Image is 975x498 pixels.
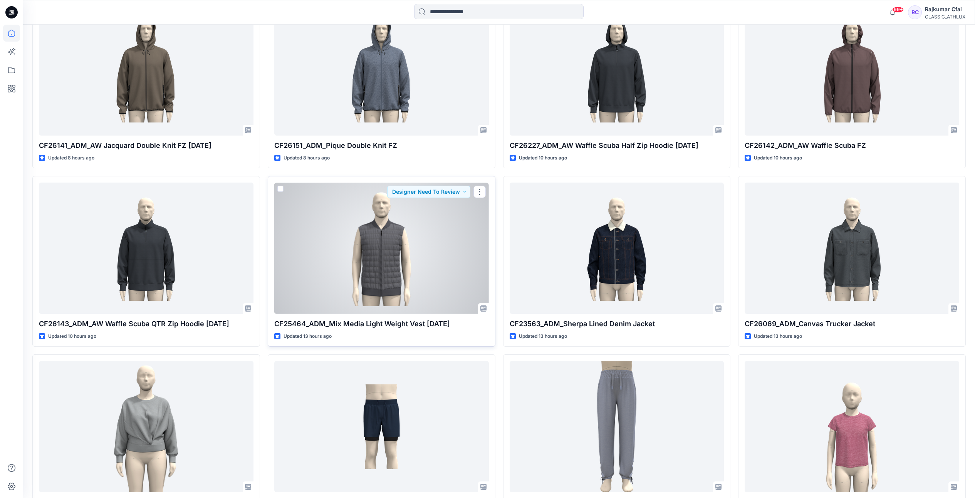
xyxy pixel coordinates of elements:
[510,361,724,492] a: MM26057_FAVORITE JOGGER
[925,14,965,20] div: CLASSIC_ATHLUX
[39,319,253,329] p: CF26143_ADM_AW Waffle Scuba QTR Zip Hoodie [DATE]
[745,183,959,314] a: CF26069_ADM_Canvas Trucker Jacket
[39,183,253,314] a: CF26143_ADM_AW Waffle Scuba QTR Zip Hoodie 29SEP25
[39,361,253,492] a: MM26050_ADM_FAVORITE BRUSHED BACK CREW 08SEP25
[519,154,567,162] p: Updated 10 hours ago
[745,319,959,329] p: CF26069_ADM_Canvas Trucker Jacket
[510,319,724,329] p: CF23563_ADM_Sherpa Lined Denim Jacket
[284,154,330,162] p: Updated 8 hours ago
[274,4,489,136] a: CF26151_ADM_Pique Double Knit FZ
[284,332,332,340] p: Updated 13 hours ago
[510,4,724,136] a: CF26227_ADM_AW Waffle Scuba Half Zip Hoodie 29SEP25
[48,154,94,162] p: Updated 8 hours ago
[510,140,724,151] p: CF26227_ADM_AW Waffle Scuba Half Zip Hoodie [DATE]
[745,4,959,136] a: CF26142_ADM_AW Waffle Scuba FZ
[274,319,489,329] p: CF25464_ADM_Mix Media Light Weight Vest [DATE]
[925,5,965,14] div: Rajkumar Cfai
[48,332,96,340] p: Updated 10 hours ago
[510,183,724,314] a: CF23563_ADM_Sherpa Lined Denim Jacket
[274,361,489,492] a: CF26239_ADM_AW Active 2 in 1 Short 5IN Inseam no symetry
[908,5,922,19] div: RC
[754,332,802,340] p: Updated 13 hours ago
[39,4,253,136] a: CF26141_ADM_AW Jacquard Double Knit FZ 29SEP25
[274,140,489,151] p: CF26151_ADM_Pique Double Knit FZ
[892,7,904,13] span: 99+
[274,183,489,314] a: CF25464_ADM_Mix Media Light Weight Vest 29SEP25
[745,361,959,492] a: MM26053-SS ACTIVE TOP
[745,140,959,151] p: CF26142_ADM_AW Waffle Scuba FZ
[754,154,802,162] p: Updated 10 hours ago
[519,332,567,340] p: Updated 13 hours ago
[39,140,253,151] p: CF26141_ADM_AW Jacquard Double Knit FZ [DATE]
